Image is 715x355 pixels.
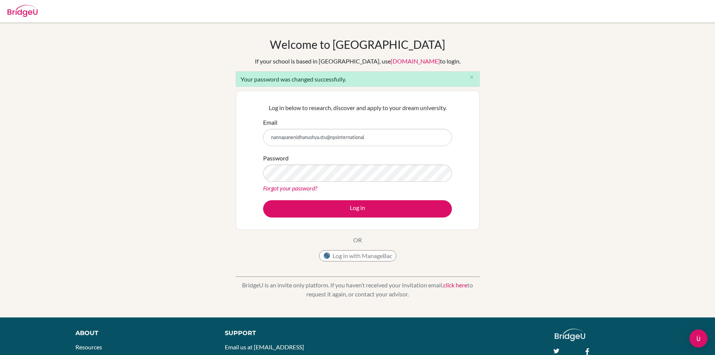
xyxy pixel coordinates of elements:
p: BridgeU is an invite only platform. If you haven’t received your invitation email, to request it ... [236,281,480,299]
a: click here [443,281,467,289]
img: Bridge-U [8,5,38,17]
div: Support [225,329,349,338]
div: About [75,329,208,338]
div: Your password was changed successfully. [236,71,480,87]
h1: Welcome to [GEOGRAPHIC_DATA] [270,38,445,51]
div: Open Intercom Messenger [689,329,707,347]
a: Forgot your password? [263,184,317,192]
p: OR [353,236,362,245]
div: If your school is based in [GEOGRAPHIC_DATA], use to login. [255,57,461,66]
button: Close [464,72,479,83]
label: Email [263,118,277,127]
p: Log in below to research, discover and apply to your dream university. [263,103,452,112]
label: Password [263,154,289,163]
img: logo_white@2x-f4f0deed5e89b7ecb1c2cc34c3e3d731f90f0f143d5ea2071677605dd97b5244.png [555,329,585,341]
i: close [469,74,474,80]
a: [DOMAIN_NAME] [391,57,440,65]
a: Resources [75,343,102,350]
button: Log in with ManageBac [319,250,396,261]
button: Log in [263,200,452,218]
